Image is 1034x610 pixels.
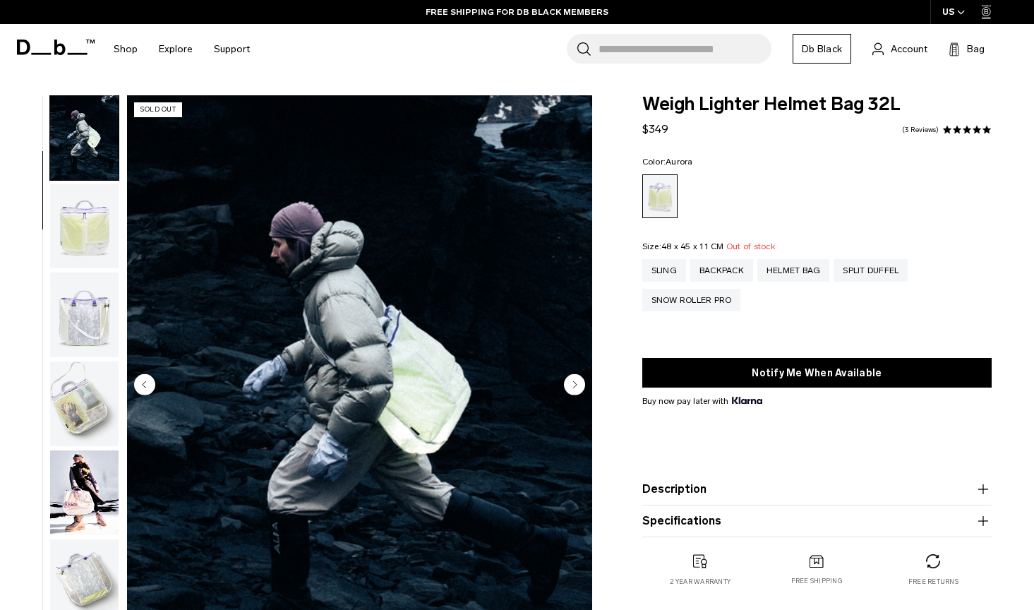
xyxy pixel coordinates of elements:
[50,273,119,357] img: Weigh_Lighter_Helmet_Bag_32L_3.png
[426,6,608,18] a: FREE SHIPPING FOR DB BLACK MEMBERS
[134,373,155,397] button: Previous slide
[726,241,775,251] span: Out of stock
[642,174,678,218] a: Aurora
[732,397,762,404] img: {"height" => 20, "alt" => "Klarna"}
[50,450,119,535] img: Weigh Lighter Helmet Bag 32L Aurora
[642,358,992,388] button: Notify Me When Available
[793,34,851,64] a: Db Black
[642,289,741,311] a: Snow Roller Pro
[642,242,775,251] legend: Size:
[666,157,693,167] span: Aurora
[949,40,985,57] button: Bag
[642,513,992,530] button: Specifications
[642,481,992,498] button: Description
[103,24,260,74] nav: Main Navigation
[50,361,119,446] img: Weigh_Lighter_Helmet_Bag_32L_4.png
[49,450,119,536] button: Weigh Lighter Helmet Bag 32L Aurora
[872,40,927,57] a: Account
[50,184,119,269] img: Weigh_Lighter_Helmet_Bag_32L_2.png
[661,241,724,251] span: 48 x 45 x 11 CM
[134,102,182,117] p: Sold Out
[49,184,119,270] button: Weigh_Lighter_Helmet_Bag_32L_2.png
[891,42,927,56] span: Account
[50,95,119,180] img: Weigh_Lighter_Helmetbag_32L_Lifestyle.png
[564,373,585,397] button: Next slide
[834,259,908,282] a: Split Duffel
[49,361,119,447] button: Weigh_Lighter_Helmet_Bag_32L_4.png
[114,24,138,74] a: Shop
[642,395,762,407] span: Buy now pay later with
[967,42,985,56] span: Bag
[642,259,686,282] a: Sling
[690,259,753,282] a: Backpack
[49,95,119,181] button: Weigh_Lighter_Helmetbag_32L_Lifestyle.png
[642,157,693,166] legend: Color:
[214,24,250,74] a: Support
[159,24,193,74] a: Explore
[757,259,830,282] a: Helmet Bag
[908,577,958,587] p: Free returns
[791,576,843,586] p: Free shipping
[642,122,668,136] span: $349
[670,577,731,587] p: 2 year warranty
[49,272,119,358] button: Weigh_Lighter_Helmet_Bag_32L_3.png
[642,95,992,114] span: Weigh Lighter Helmet Bag 32L
[902,126,939,133] a: 3 reviews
